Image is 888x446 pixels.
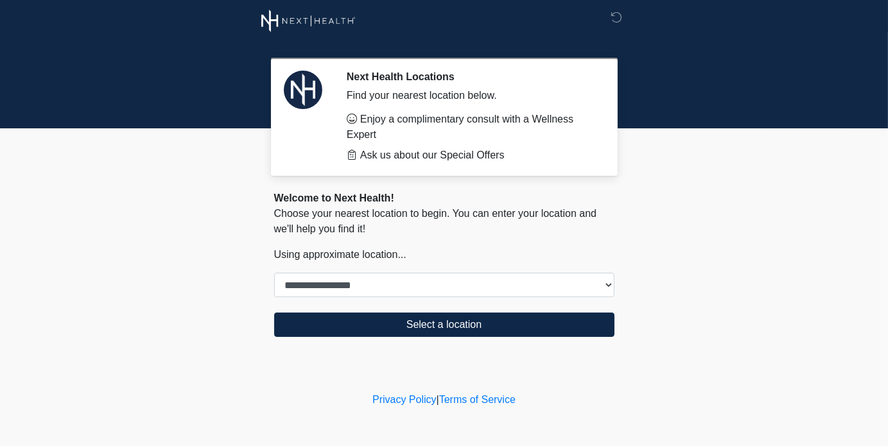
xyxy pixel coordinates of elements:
a: Privacy Policy [372,394,437,405]
button: Select a location [274,313,614,337]
img: Next Health Wellness Logo [261,10,356,32]
li: Ask us about our Special Offers [347,148,595,163]
div: Welcome to Next Health! [274,191,614,206]
a: | [437,394,439,405]
span: Using approximate location... [274,249,406,260]
li: Enjoy a complimentary consult with a Wellness Expert [347,112,595,142]
a: Terms of Service [439,394,516,405]
span: Choose your nearest location to begin. You can enter your location and we'll help you find it! [274,208,597,234]
div: Find your nearest location below. [347,88,595,103]
h2: Next Health Locations [347,71,595,83]
img: Agent Avatar [284,71,322,109]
